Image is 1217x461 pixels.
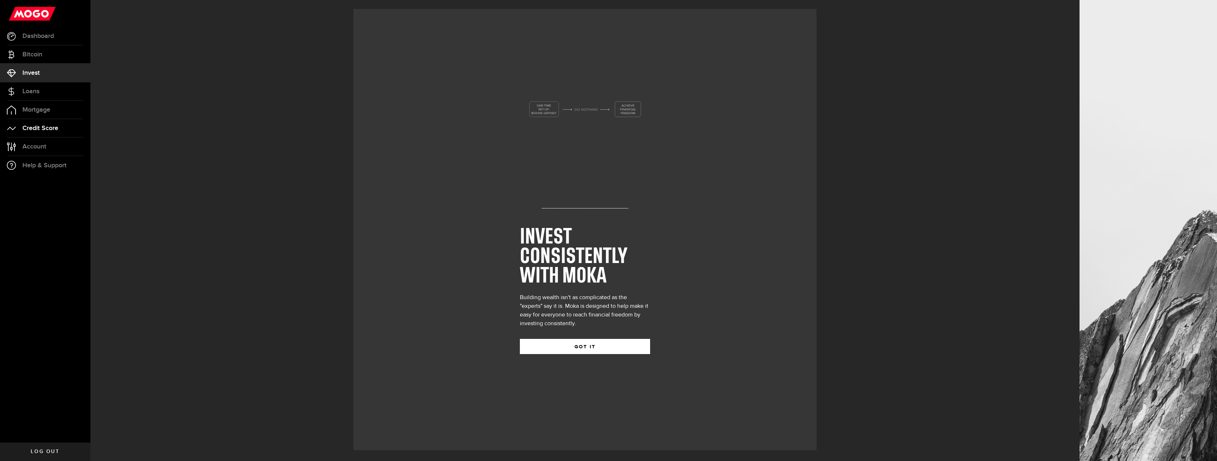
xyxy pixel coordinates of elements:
span: Account [22,143,46,150]
h1: INVEST CONSISTENTLY WITH MOKA [520,228,650,286]
button: Open LiveChat chat widget [6,3,27,25]
span: Help & Support [22,162,67,169]
span: Mortgage [22,107,50,113]
button: GOT IT [520,339,650,354]
span: Bitcoin [22,51,42,58]
span: Invest [22,70,40,76]
span: Credit Score [22,125,58,132]
span: Dashboard [22,33,54,39]
span: Loans [22,88,39,95]
span: Log out [31,449,59,454]
div: Building wealth isn't as complicated as the "experts" say it is. Moka is designed to help make it... [520,293,650,328]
